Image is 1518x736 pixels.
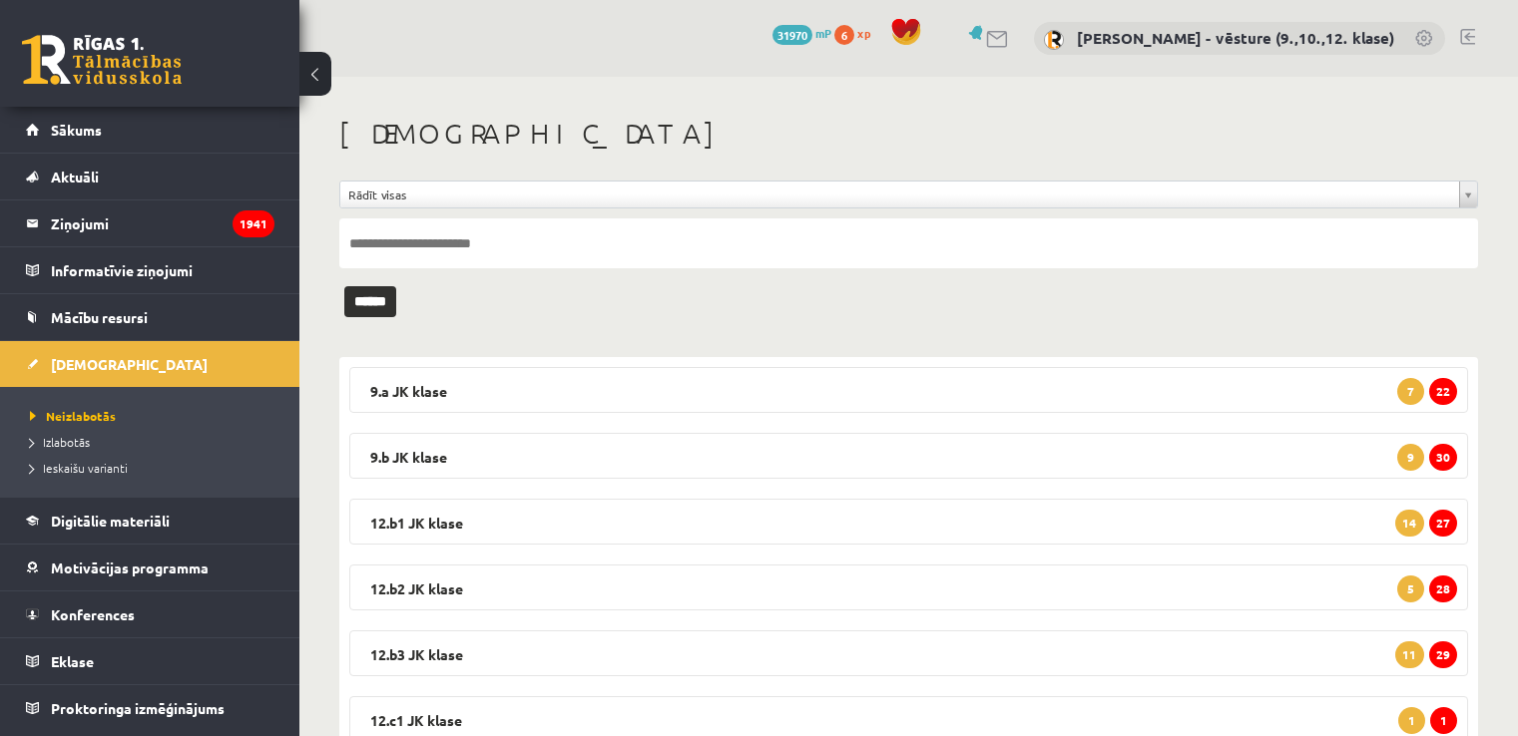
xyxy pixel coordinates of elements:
[857,25,870,41] span: xp
[51,355,208,373] span: [DEMOGRAPHIC_DATA]
[26,294,274,340] a: Mācību resursi
[340,182,1477,207] a: Rādīt visas
[349,564,1468,610] legend: 12.b2 JK klase
[1429,444,1457,471] span: 30
[22,35,182,85] a: Rīgas 1. Tālmācības vidusskola
[26,638,274,684] a: Eklase
[26,498,274,544] a: Digitālie materiāli
[30,407,279,425] a: Neizlabotās
[1397,575,1424,602] span: 5
[349,367,1468,413] legend: 9.a JK klase
[26,685,274,731] a: Proktoringa izmēģinājums
[349,433,1468,479] legend: 9.b JK klase
[51,558,209,576] span: Motivācijas programma
[1429,641,1457,668] span: 29
[26,591,274,637] a: Konferences
[51,605,135,623] span: Konferences
[51,512,170,530] span: Digitālie materiāli
[51,200,274,246] legend: Ziņojumi
[1429,575,1457,602] span: 28
[233,210,274,237] i: 1941
[1395,641,1423,668] span: 11
[1077,28,1394,48] a: [PERSON_NAME] - vēsture (9.,10.,12. klase)
[51,652,94,670] span: Eklase
[51,121,102,139] span: Sākums
[1398,707,1425,734] span: 1
[1397,444,1424,471] span: 9
[51,168,99,185] span: Aktuāli
[349,630,1468,676] legend: 12.b3 JK klase
[30,434,90,450] span: Izlabotās
[815,25,831,41] span: mP
[772,25,812,45] span: 31970
[772,25,831,41] a: 31970 mP
[1429,510,1457,537] span: 27
[26,200,274,246] a: Ziņojumi1941
[1429,378,1457,405] span: 22
[349,499,1468,545] legend: 12.b1 JK klase
[51,247,274,293] legend: Informatīvie ziņojumi
[30,408,116,424] span: Neizlabotās
[1044,30,1064,50] img: Kristīna Kižlo - vēsture (9.,10.,12. klase)
[339,117,1478,151] h1: [DEMOGRAPHIC_DATA]
[26,545,274,590] a: Motivācijas programma
[1430,707,1457,734] span: 1
[348,182,1451,207] span: Rādīt visas
[30,433,279,451] a: Izlabotās
[26,341,274,387] a: [DEMOGRAPHIC_DATA]
[26,154,274,199] a: Aktuāli
[834,25,880,41] a: 6 xp
[51,699,225,717] span: Proktoringa izmēģinājums
[26,107,274,153] a: Sākums
[834,25,854,45] span: 6
[26,247,274,293] a: Informatīvie ziņojumi
[1395,510,1423,537] span: 14
[51,308,148,326] span: Mācību resursi
[30,459,279,477] a: Ieskaišu varianti
[30,460,128,476] span: Ieskaišu varianti
[1397,378,1424,405] span: 7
